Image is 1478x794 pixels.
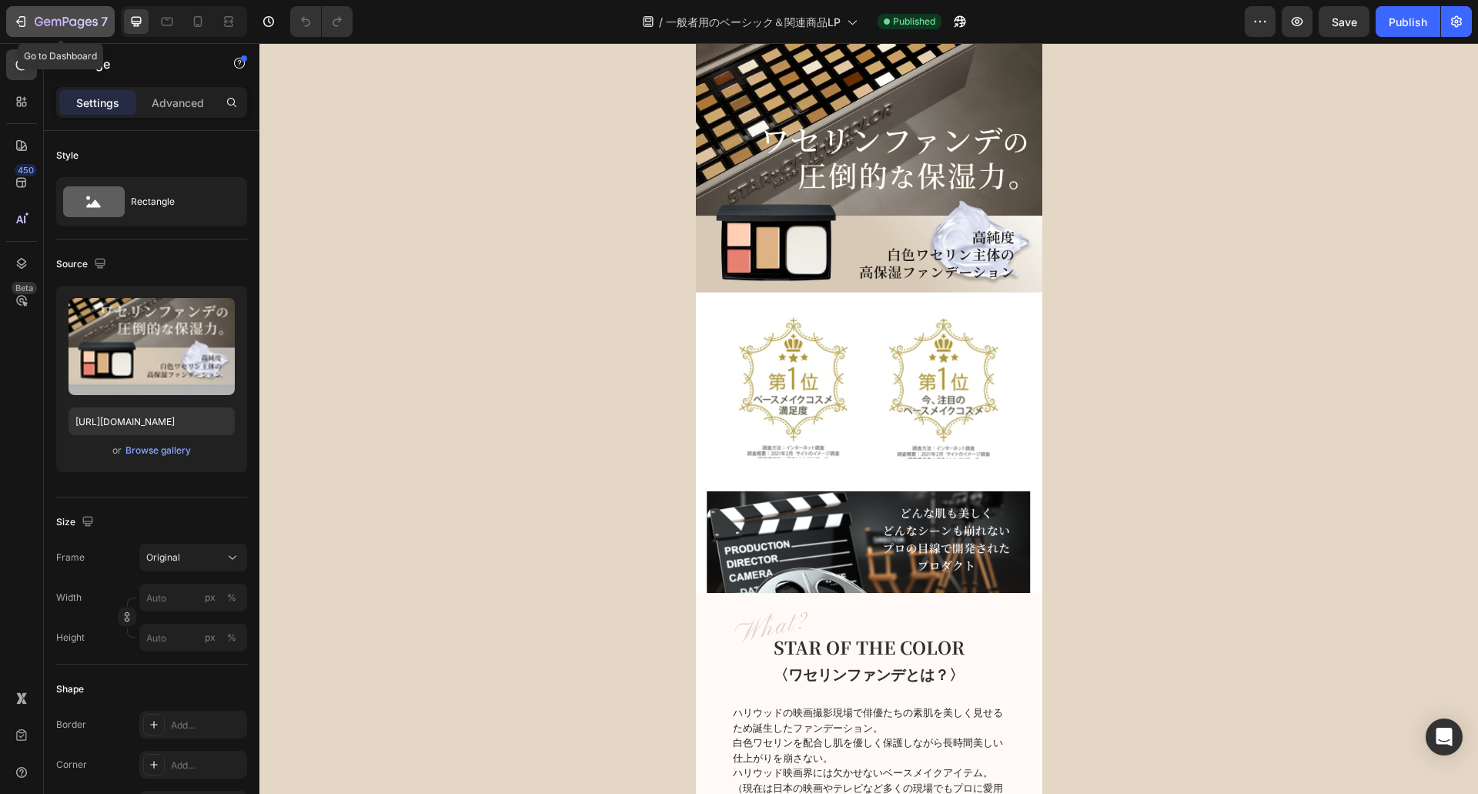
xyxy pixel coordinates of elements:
div: Browse gallery [125,444,191,457]
div: Open Intercom Messenger [1426,719,1463,755]
input: https://example.com/image.jpg [69,407,235,435]
div: Undo/Redo [290,6,353,37]
span: STAR OF THE COLOR [514,591,705,617]
iframe: Design area [259,43,1478,794]
label: Width [56,591,82,605]
div: Size [56,512,97,533]
p: 7 [101,12,108,31]
p: 白色ワセリンを配合し肌を優しく保護しながら長時間美しい仕上がりを崩さない。 [473,692,746,722]
p: Image [75,55,206,73]
button: px [222,628,241,647]
label: Frame [56,551,85,565]
button: px [222,588,241,607]
div: px [205,591,216,605]
div: Add... [171,719,243,732]
div: Beta [12,282,37,294]
input: px% [139,624,247,652]
p: ハリウッドの映画撮影現場で俳優たちの素肌を美しく見せるため誕生したファンデーション。 [473,662,746,692]
button: % [201,588,219,607]
span: Original [146,551,180,565]
button: 7 [6,6,115,37]
span: / [659,14,663,30]
div: Publish [1389,14,1427,30]
div: px [205,631,216,645]
div: % [227,591,236,605]
button: Save [1319,6,1369,37]
div: Border [56,718,86,732]
img: gempages_446768302459454674-54a3ecff-4b2a-486d-bd6a-6755da1a9788.png [473,562,551,599]
span: 〈ワセリンファンデとは？〉 [514,620,704,641]
div: Shape [56,682,84,696]
span: Published [893,15,935,28]
button: % [201,628,219,647]
p: Settings [76,95,119,111]
div: % [227,631,236,645]
label: Height [56,631,85,645]
p: （現在は日本の映画やテレビなど多くの現場でもプロに愛用されている） [473,737,746,767]
div: Style [56,149,79,162]
div: Source [56,254,109,275]
img: gempages_446768302459454674-d92ca10c-185e-4d88-8a68-5c5bf20ecb05.png [445,448,774,550]
input: px% [139,584,247,611]
img: preview-image [69,298,235,395]
div: 450 [15,164,37,176]
div: Corner [56,758,87,772]
span: or [112,441,122,460]
button: Browse gallery [125,443,192,458]
button: Publish [1376,6,1440,37]
p: ハリウッド映画界には欠かせないベースメイクアイテム。 [473,722,746,737]
div: Rectangle [131,184,225,219]
span: Save [1332,15,1357,28]
span: 一般者用のベーシック＆関連商品LP [666,14,841,30]
p: Advanced [152,95,204,111]
button: Original [139,544,247,571]
div: Add... [171,759,243,772]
